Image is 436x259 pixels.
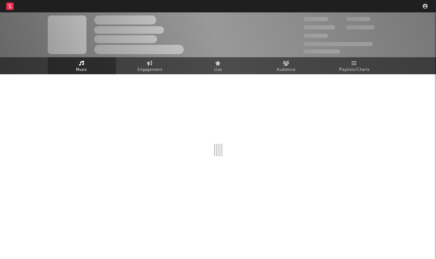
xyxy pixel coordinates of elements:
[303,34,328,38] span: 100,000
[48,57,116,74] a: Music
[303,25,335,29] span: 50,000,000
[116,57,184,74] a: Engagement
[339,66,370,74] span: Playlists/Charts
[303,17,328,21] span: 300,000
[76,66,87,74] span: Music
[303,50,340,54] span: Jump Score: 85.0
[184,57,252,74] a: Live
[214,66,222,74] span: Live
[346,17,370,21] span: 100,000
[252,57,320,74] a: Audience
[277,66,296,74] span: Audience
[320,57,389,74] a: Playlists/Charts
[346,25,374,29] span: 1,000,000
[138,66,162,74] span: Engagement
[303,42,373,46] span: 50,000,000 Monthly Listeners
